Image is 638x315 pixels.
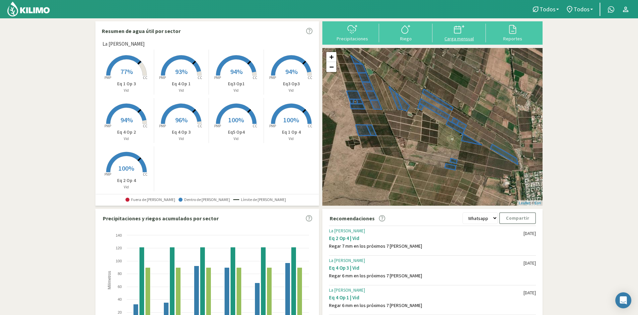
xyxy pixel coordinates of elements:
a: Zoom out [326,62,336,72]
tspan: PMP [104,124,111,128]
span: 93% [175,67,188,76]
tspan: CC [253,124,257,128]
tspan: PMP [269,75,276,80]
div: Eq 4 Op 3 | Vid [329,265,524,271]
tspan: CC [143,124,147,128]
a: Esri [535,201,541,205]
tspan: CC [143,172,147,177]
a: Leaflet [519,201,530,205]
span: Dentro de [PERSON_NAME] [179,197,230,202]
span: 94% [285,67,298,76]
p: Eq 4 Op 2 [99,129,154,136]
text: 60 [118,285,122,289]
p: Vid [154,136,209,142]
p: Precipitaciones y riegos acumulados por sector [103,214,219,222]
div: La [PERSON_NAME] [329,228,524,234]
span: Todos [574,6,590,13]
p: Resumen de agua útil por sector [102,27,181,35]
span: 94% [230,67,243,76]
button: Riego [379,24,432,41]
p: Vid [264,136,319,142]
text: 40 [118,297,122,301]
span: Límite de [PERSON_NAME] [233,197,286,202]
p: Eq 2 Op 4 [99,177,154,184]
span: 96% [175,116,188,124]
tspan: CC [308,75,312,80]
div: Open Intercom Messenger [615,292,631,308]
div: Eq 4 Op 1 | Vid [329,294,524,301]
text: 120 [116,246,122,250]
div: [DATE] [524,231,536,236]
p: Eq3 Op3 [264,80,319,87]
div: Regar 7 mm en los próximos 7 [PERSON_NAME] [329,243,524,249]
div: Carga mensual [434,36,484,41]
span: 94% [120,116,133,124]
p: Vid [209,88,264,93]
p: Vid [99,184,154,190]
button: Reportes [486,24,539,41]
span: Todos [540,6,556,13]
p: Vid [99,136,154,142]
div: [DATE] [524,290,536,296]
p: Eq 1 Op 4 [264,129,319,136]
p: Eq3 Op1 [209,80,264,87]
tspan: PMP [159,124,166,128]
tspan: CC [198,124,203,128]
div: Regar 6 mm en los próximos 7 [PERSON_NAME] [329,303,524,308]
tspan: CC [198,75,203,80]
p: Vid [209,136,264,142]
div: Precipitaciones [328,36,377,41]
p: Eq 4 Op 1 [154,80,209,87]
p: Eq 1 Op 3 [99,80,154,87]
button: Carga mensual [432,24,486,41]
text: 100 [116,259,122,263]
span: 100% [283,116,299,124]
p: Vid [264,88,319,93]
text: 140 [116,233,122,237]
div: | © [517,200,543,206]
tspan: PMP [214,75,221,80]
tspan: PMP [269,124,276,128]
tspan: PMP [214,124,221,128]
tspan: PMP [104,75,111,80]
tspan: CC [253,75,257,80]
p: Vid [99,88,154,93]
div: La [PERSON_NAME] [329,258,524,263]
div: Regar 6 mm en los próximos 7 [PERSON_NAME] [329,273,524,279]
img: Kilimo [7,1,50,17]
span: Fuera de [PERSON_NAME] [125,197,175,202]
text: Milímetros [107,271,112,289]
div: Riego [381,36,430,41]
text: 20 [118,310,122,314]
button: Precipitaciones [326,24,379,41]
span: La [PERSON_NAME] [102,40,144,48]
a: Zoom in [326,52,336,62]
div: [DATE] [524,260,536,266]
tspan: PMP [104,172,111,177]
span: 77% [120,67,133,76]
tspan: CC [308,124,312,128]
p: Eq5 Op4 [209,129,264,136]
text: 80 [118,272,122,276]
p: Recomendaciones [330,214,375,222]
tspan: CC [143,75,147,80]
tspan: PMP [159,75,166,80]
span: 100% [228,116,244,124]
div: La [PERSON_NAME] [329,288,524,293]
p: Eq 4 Op 3 [154,129,209,136]
div: Eq 2 Op 4 | Vid [329,235,524,241]
div: Reportes [488,36,537,41]
span: 100% [118,164,134,172]
p: Vid [154,88,209,93]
